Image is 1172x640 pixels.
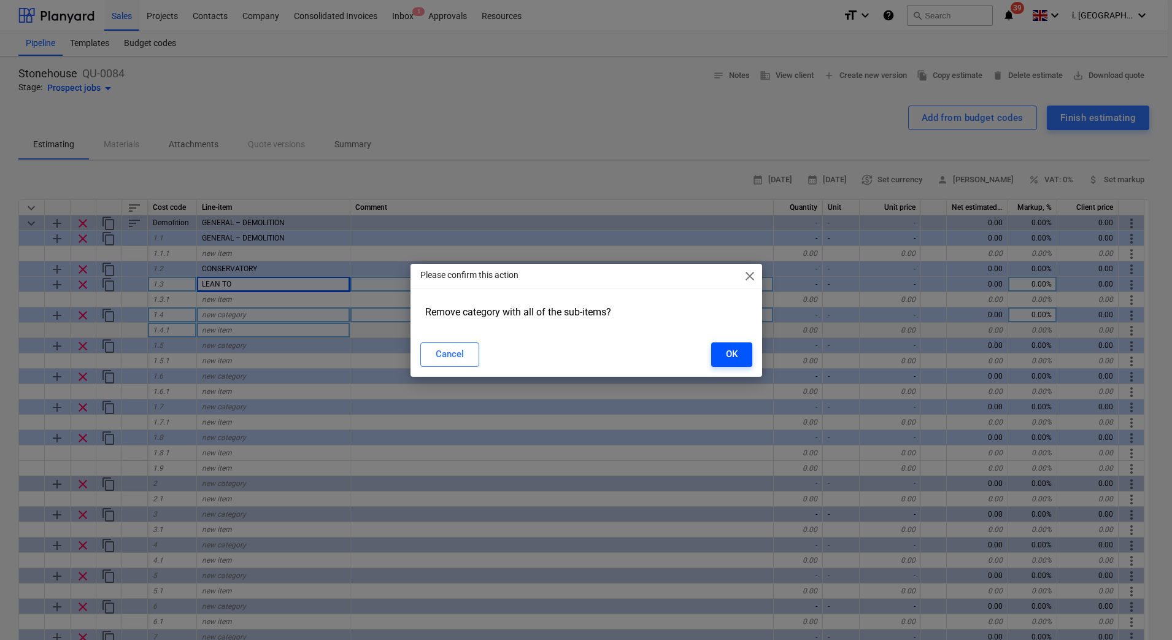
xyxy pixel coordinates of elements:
[436,346,464,362] div: Cancel
[711,342,752,367] button: OK
[742,269,757,283] span: close
[726,346,738,362] div: OK
[420,269,519,282] p: Please confirm this action
[420,342,479,367] button: Cancel
[420,301,752,323] div: Remove category with all of the sub-items?
[1111,581,1172,640] iframe: Chat Widget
